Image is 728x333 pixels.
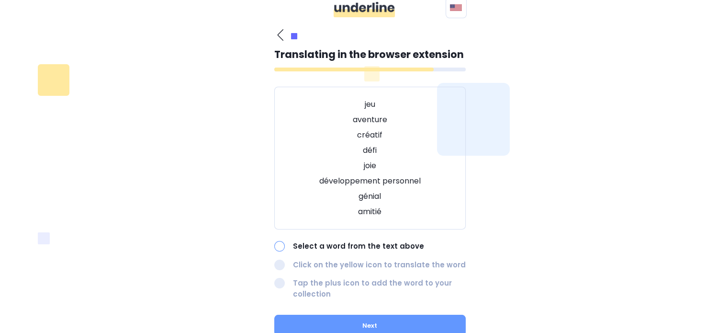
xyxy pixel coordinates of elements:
img: svg+xml;base64,PHN2ZyB4bWxucz0iaHR0cDovL3d3dy53My5vcmcvMjAwMC9zdmciIHhtbG5zOnhsaW5rPSJodHRwOi8vd3... [450,4,462,11]
p: génial [286,191,454,202]
img: ddgMu+Zv+CXDCfumCWfsmuPlDdRfDDxAd9LAAAAAAElFTkSuQmCC [334,2,395,17]
p: jeu [286,99,454,110]
p: développement personnel [286,175,454,187]
p: défi [286,145,454,156]
p: Select a word from the text above [293,241,466,252]
p: Click on the yellow icon to translate the word [293,260,466,271]
p: Translating in the browser extension [274,47,466,62]
p: joie [286,160,454,172]
p: Tap the plus icon to add the word to your collection [293,278,466,299]
p: amitié [286,206,454,218]
p: créatif [286,129,454,141]
p: aventure [286,114,454,126]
